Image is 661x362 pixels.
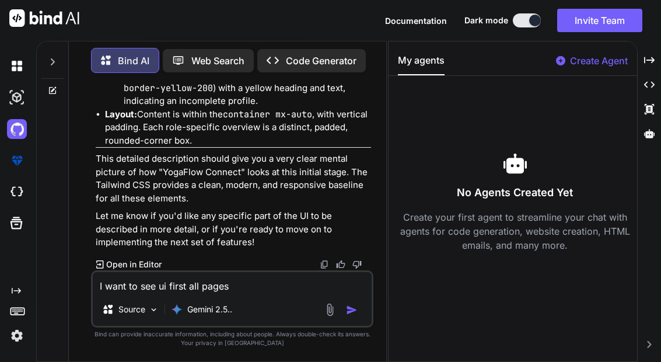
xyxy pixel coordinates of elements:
strong: Layout: [105,109,137,120]
p: Web Search [191,54,244,68]
button: Documentation [385,15,447,27]
p: Bind can provide inaccurate information, including about people. Always double-check its answers.... [91,330,373,347]
img: copy [320,260,329,269]
p: This detailed description should give you a very clear mental picture of how "YogaFlow Connect" l... [96,152,371,205]
img: Bind AI [9,9,79,27]
img: premium [7,151,27,170]
p: Source [118,304,145,315]
p: Code Generator [286,54,356,68]
img: like [336,260,345,269]
img: dislike [352,260,362,269]
img: attachment [323,303,337,316]
button: My agents [398,53,445,75]
span: Dark mode [464,15,508,26]
p: Let me know if you'd like any specific part of the UI to be described in more detail, or if you'r... [96,210,371,249]
p: Create Agent [570,54,628,68]
p: Gemini 2.5.. [187,304,232,315]
code: bg-yellow-50 border border-yellow-200 [124,69,366,94]
img: icon [346,304,358,316]
img: Gemini 2.5 flash [171,304,183,315]
code: container mx-auto [223,109,312,120]
p: Create your first agent to streamline your chat with agents for code generation, website creation... [398,210,632,252]
img: darkChat [7,56,27,76]
li: Content is within the , with vertical padding. Each role-specific overview is a distinct, padded,... [105,108,371,148]
li: A light yellow box ( ) with a yellow heading and text, indicating an incomplete profile. [124,68,371,108]
h3: No Agents Created Yet [398,185,632,201]
button: Invite Team [557,9,642,32]
img: Pick Models [149,305,159,315]
img: darkAi-studio [7,88,27,107]
img: settings [7,326,27,346]
span: Documentation [385,16,447,26]
img: cloudideIcon [7,182,27,202]
p: Bind AI [118,54,149,68]
img: githubDark [7,119,27,139]
p: Open in Editor [106,259,162,270]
